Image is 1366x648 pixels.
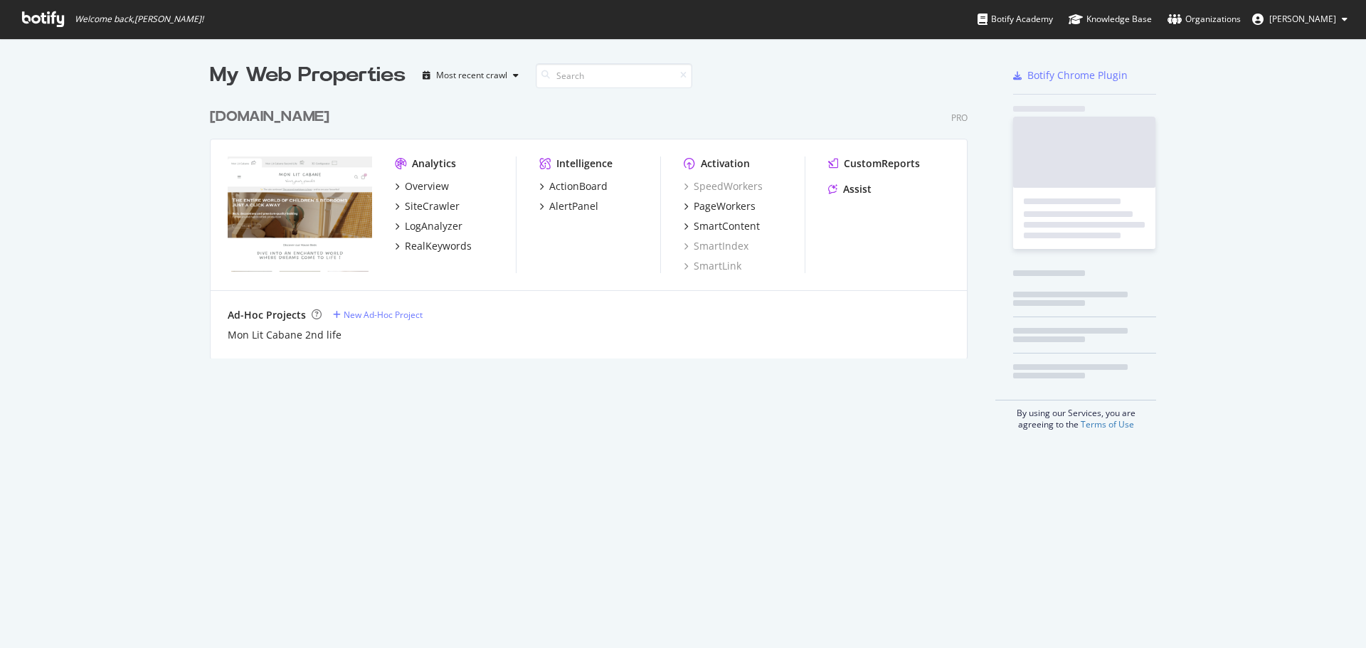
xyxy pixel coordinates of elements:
a: ActionBoard [539,179,608,193]
div: AlertPanel [549,199,598,213]
div: Botify Chrome Plugin [1027,68,1128,83]
div: RealKeywords [405,239,472,253]
a: AlertPanel [539,199,598,213]
div: Intelligence [556,156,613,171]
div: Organizations [1168,12,1241,26]
div: Botify Academy [978,12,1053,26]
a: SmartContent [684,219,760,233]
a: [DOMAIN_NAME] [210,107,335,127]
a: LogAnalyzer [395,219,462,233]
div: Analytics [412,156,456,171]
div: Activation [701,156,750,171]
div: SmartContent [694,219,760,233]
div: Pro [951,112,968,124]
div: By using our Services, you are agreeing to the [995,400,1156,430]
input: Search [536,63,692,88]
div: LogAnalyzer [405,219,462,233]
a: Botify Chrome Plugin [1013,68,1128,83]
a: CustomReports [828,156,920,171]
a: Terms of Use [1081,418,1134,430]
span: Welcome back, [PERSON_NAME] ! [75,14,203,25]
button: [PERSON_NAME] [1241,8,1359,31]
div: PageWorkers [694,199,756,213]
div: Assist [843,182,872,196]
a: New Ad-Hoc Project [333,309,423,321]
a: Mon Lit Cabane 2nd life [228,328,341,342]
button: Most recent crawl [417,64,524,87]
div: New Ad-Hoc Project [344,309,423,321]
div: ActionBoard [549,179,608,193]
a: SpeedWorkers [684,179,763,193]
div: Ad-Hoc Projects [228,308,306,322]
div: CustomReports [844,156,920,171]
a: PageWorkers [684,199,756,213]
div: SiteCrawler [405,199,460,213]
a: SiteCrawler [395,199,460,213]
a: Assist [828,182,872,196]
div: Overview [405,179,449,193]
a: SmartLink [684,259,741,273]
div: grid [210,90,979,358]
a: Overview [395,179,449,193]
div: [DOMAIN_NAME] [210,107,329,127]
div: Most recent crawl [436,71,507,80]
div: My Web Properties [210,61,406,90]
img: monlitcabane.com [228,156,372,272]
a: RealKeywords [395,239,472,253]
a: SmartIndex [684,239,748,253]
div: Knowledge Base [1069,12,1152,26]
span: Hecquet Antoine [1269,13,1336,25]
